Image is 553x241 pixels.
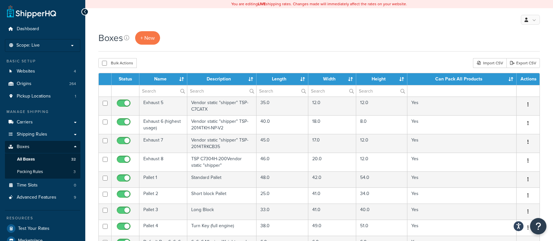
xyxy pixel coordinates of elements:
[17,26,39,32] span: Dashboard
[139,220,187,236] td: Pallet 4
[473,58,506,68] div: Import CSV
[74,183,76,188] span: 0
[75,94,76,99] span: 1
[5,153,80,165] a: All Boxes 32
[308,134,356,153] td: 17.0
[256,134,308,153] td: 45.0
[7,5,56,18] a: ShipperHQ Home
[17,169,43,175] span: Packing Rules
[139,73,187,85] th: Name : activate to sort column ascending
[308,97,356,115] td: 12.0
[308,220,356,236] td: 49.0
[17,144,30,150] span: Boxes
[73,169,76,175] span: 3
[17,183,38,188] span: Time Slots
[140,34,155,42] span: + New
[17,81,31,87] span: Origins
[5,179,80,191] a: Time Slots 0
[5,166,80,178] li: Packing Rules
[17,195,56,200] span: Advanced Features
[256,153,308,171] td: 46.0
[356,73,407,85] th: Height : activate to sort column ascending
[407,171,517,187] td: Yes
[517,73,540,85] th: Actions
[256,85,308,97] input: Search
[17,132,47,137] span: Shipping Rules
[356,134,407,153] td: 12.0
[356,153,407,171] td: 12.0
[407,187,517,204] td: Yes
[308,204,356,220] td: 41.0
[139,204,187,220] td: Pallet 3
[256,204,308,220] td: 33.0
[356,187,407,204] td: 34.0
[407,134,517,153] td: Yes
[74,195,76,200] span: 9
[187,220,256,236] td: Turn Key (full engine)
[5,58,80,64] div: Basic Setup
[16,43,40,48] span: Scope: Live
[356,171,407,187] td: 54.0
[187,73,256,85] th: Description : activate to sort column ascending
[407,115,517,134] td: Yes
[407,204,517,220] td: Yes
[187,153,256,171] td: TSP C7304H-200Vendor static "shipper"
[139,85,187,97] input: Search
[187,134,256,153] td: Vendor static "shipper" TSP-2014TRKCB35
[5,109,80,115] div: Manage Shipping
[139,134,187,153] td: Exhaust 7
[356,220,407,236] td: 51.0
[5,90,80,102] a: Pickup Locations 1
[256,171,308,187] td: 48.0
[5,78,80,90] li: Origins
[5,215,80,221] div: Resources
[98,58,137,68] button: Bulk Actions
[256,73,308,85] th: Length : activate to sort column ascending
[74,69,76,74] span: 4
[69,81,76,87] span: 264
[187,171,256,187] td: Standard Pallet
[5,166,80,178] a: Packing Rules 3
[308,73,356,85] th: Width : activate to sort column ascending
[17,120,33,125] span: Carriers
[17,157,35,162] span: All Boxes
[187,187,256,204] td: Short block Pallet
[308,187,356,204] td: 41.0
[18,226,50,231] span: Test Your Rates
[308,115,356,134] td: 18.0
[135,31,160,45] a: + New
[256,220,308,236] td: 38.0
[256,115,308,134] td: 40.0
[5,223,80,234] a: Test Your Rates
[98,32,123,44] h1: Boxes
[506,58,540,68] a: Export CSV
[139,187,187,204] td: Pallet 2
[258,1,266,7] b: LIVE
[112,73,139,85] th: Status
[308,153,356,171] td: 20.0
[356,115,407,134] td: 8.0
[356,85,407,97] input: Search
[5,116,80,128] a: Carriers
[139,171,187,187] td: Pallet 1
[5,90,80,102] li: Pickup Locations
[187,204,256,220] td: Long Block
[407,153,517,171] td: Yes
[71,157,76,162] span: 32
[5,23,80,35] a: Dashboard
[5,128,80,141] a: Shipping Rules
[17,69,35,74] span: Websites
[356,97,407,115] td: 12.0
[5,191,80,204] li: Advanced Features
[5,78,80,90] a: Origins 264
[256,187,308,204] td: 25.0
[187,85,256,97] input: Search
[407,220,517,236] td: Yes
[139,97,187,115] td: Exhaust 5
[256,97,308,115] td: 35.0
[5,141,80,178] li: Boxes
[308,85,356,97] input: Search
[308,171,356,187] td: 42.0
